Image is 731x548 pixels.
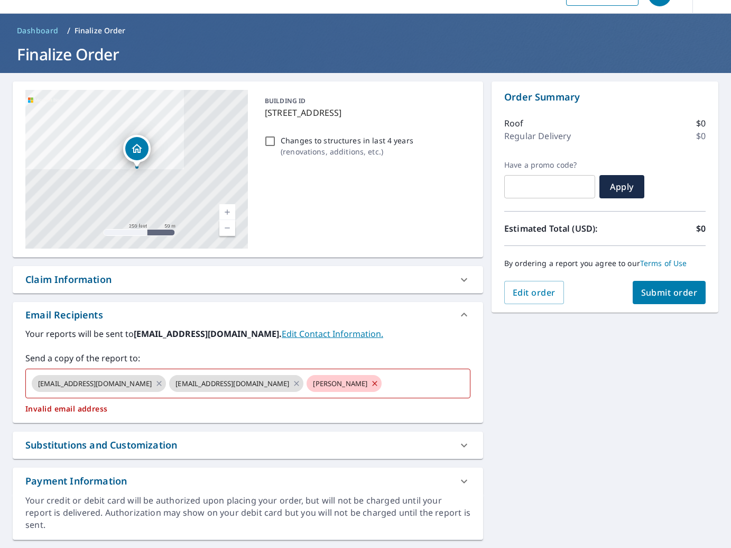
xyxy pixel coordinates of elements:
div: Claim Information [25,272,112,287]
b: [EMAIL_ADDRESS][DOMAIN_NAME]. [134,328,282,340]
div: Substitutions and Customization [13,432,483,459]
span: Apply [608,181,636,193]
p: $0 [696,130,706,142]
p: Regular Delivery [504,130,571,142]
span: Dashboard [17,25,59,36]
label: Your reports will be sent to [25,327,470,340]
span: Edit order [513,287,556,298]
p: By ordering a report you agree to our [504,259,706,268]
p: Estimated Total (USD): [504,222,605,235]
p: $0 [696,117,706,130]
div: [EMAIL_ADDRESS][DOMAIN_NAME] [32,375,166,392]
p: Invalid email address [25,404,470,414]
a: Terms of Use [640,258,687,268]
p: $0 [696,222,706,235]
h1: Finalize Order [13,43,718,65]
div: Payment Information [13,468,483,495]
span: [EMAIL_ADDRESS][DOMAIN_NAME] [169,379,295,389]
p: Changes to structures in last 4 years [281,135,413,146]
label: Have a promo code? [504,160,595,170]
li: / [67,24,70,37]
span: [PERSON_NAME] [307,379,374,389]
button: Submit order [633,281,706,304]
div: Substitutions and Customization [25,438,177,452]
span: Submit order [641,287,698,298]
div: Claim Information [13,266,483,293]
p: BUILDING ID [265,96,306,105]
p: Finalize Order [75,25,126,36]
p: Roof [504,117,524,130]
div: Email Recipients [25,308,103,322]
nav: breadcrumb [13,22,718,39]
div: Your credit or debit card will be authorized upon placing your order, but will not be charged unt... [25,495,470,531]
span: [EMAIL_ADDRESS][DOMAIN_NAME] [32,379,158,389]
p: ( renovations, additions, etc. ) [281,146,413,157]
div: Payment Information [25,474,127,488]
div: Dropped pin, building 1, Residential property, 7721 W Harmony St Wichita, KS 67209 [123,135,151,168]
a: Current Level 17, Zoom Out [219,220,235,236]
div: [EMAIL_ADDRESS][DOMAIN_NAME] [169,375,303,392]
button: Edit order [504,281,564,304]
a: EditContactInfo [282,328,383,340]
a: Dashboard [13,22,63,39]
div: Email Recipients [13,302,483,327]
button: Apply [599,175,644,198]
label: Send a copy of the report to: [25,352,470,364]
p: Order Summary [504,90,706,104]
p: [STREET_ADDRESS] [265,106,466,119]
div: [PERSON_NAME] [307,375,382,392]
a: Current Level 17, Zoom In [219,204,235,220]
